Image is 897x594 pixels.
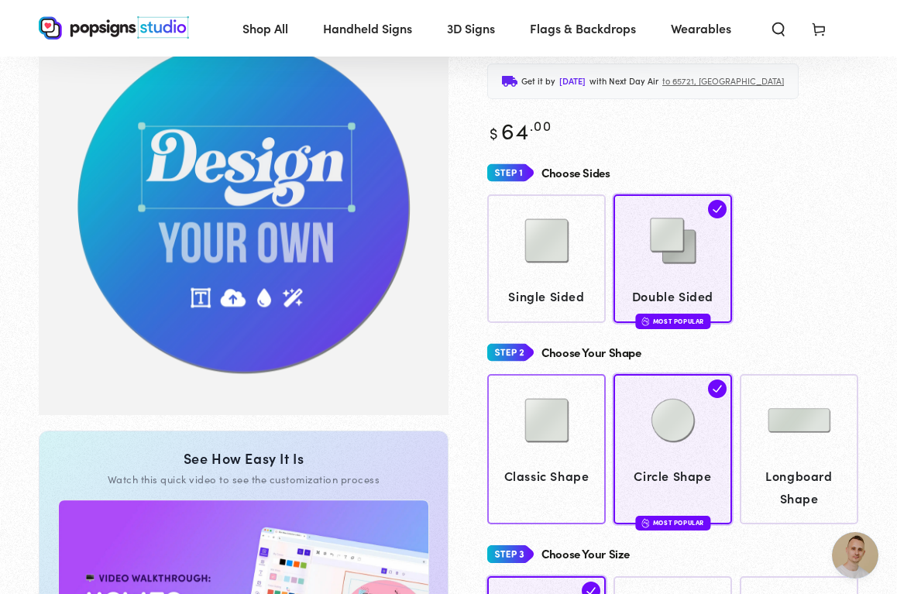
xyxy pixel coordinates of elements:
a: Wearables [659,8,743,49]
a: Single Sided Single Sided [487,194,606,322]
a: Open chat [832,532,878,579]
h4: Choose Sides [541,167,610,180]
bdi: 64 [487,114,552,146]
media-gallery: Gallery Viewer [39,1,448,415]
a: Flags & Backdrops [518,8,648,49]
span: Longboard Shape [747,465,851,510]
div: Most Popular [635,314,710,328]
span: Shop All [242,17,288,39]
img: Longboard Shape [761,382,838,459]
span: Double Sided [621,285,725,307]
img: check.svg [708,379,727,398]
img: fire.svg [641,517,649,528]
a: Handheld Signs [311,8,424,49]
summary: Search our site [758,11,799,45]
a: Classic Shape Classic Shape [487,374,606,524]
div: Most Popular [635,516,710,530]
span: Classic Shape [495,465,599,487]
span: Single Sided [495,285,599,307]
span: Wearables [671,17,731,39]
a: 3D Signs [435,8,507,49]
img: Classic Shape [508,382,586,459]
div: Watch this quick video to see the customization process [58,472,429,486]
span: Circle Shape [621,465,725,487]
img: fire.svg [641,316,649,327]
a: Double Sided Double Sided Most Popular [613,194,732,322]
span: Handheld Signs [323,17,412,39]
img: Circle Shape [634,382,712,459]
img: Single Sided [508,202,586,280]
a: Shop All [231,8,300,49]
span: $ [490,122,499,143]
img: Step 2 [487,338,534,367]
span: with Next Day Air [589,74,658,89]
a: Circle Shape Circle Shape Most Popular [613,374,732,524]
img: Step 1 [487,159,534,187]
h4: Choose Your Shape [541,346,641,359]
img: Custom Popsigns [39,1,448,415]
img: check.svg [708,200,727,218]
span: to 65721, [GEOGRAPHIC_DATA] [662,74,784,89]
img: Double Sided [634,202,712,280]
span: Get it by [521,74,555,89]
div: See How Easy It Is [58,450,429,467]
span: Flags & Backdrops [530,17,636,39]
span: [DATE] [559,74,586,89]
h4: Choose Your Size [541,548,630,561]
a: Longboard Shape Longboard Shape [740,374,858,524]
img: Popsigns Studio [39,16,189,39]
span: 3D Signs [447,17,495,39]
sup: .00 [530,115,552,135]
img: Step 3 [487,540,534,568]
